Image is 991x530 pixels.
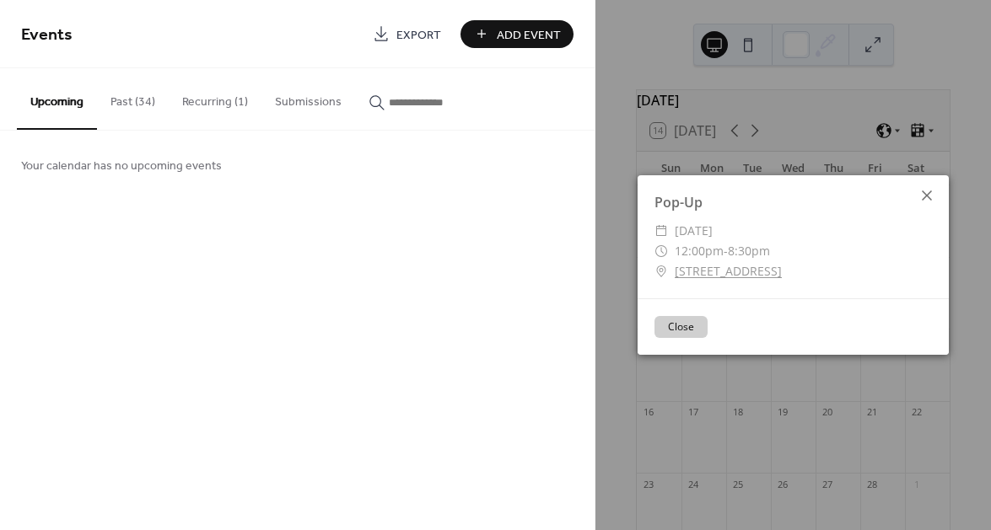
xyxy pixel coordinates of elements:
[675,221,713,241] span: [DATE]
[724,243,728,259] span: -
[17,68,97,130] button: Upcoming
[728,243,770,259] span: 8:30pm
[675,243,724,259] span: 12:00pm
[654,261,668,281] div: ​
[654,241,668,261] div: ​
[460,20,574,48] button: Add Event
[261,68,355,128] button: Submissions
[638,192,949,212] div: Pop-Up
[396,26,441,44] span: Export
[360,20,454,48] a: Export
[21,19,73,51] span: Events
[97,68,169,128] button: Past (34)
[654,221,668,241] div: ​
[675,261,782,281] a: [STREET_ADDRESS]
[21,158,222,175] span: Your calendar has no upcoming events
[497,26,561,44] span: Add Event
[654,316,708,338] button: Close
[169,68,261,128] button: Recurring (1)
